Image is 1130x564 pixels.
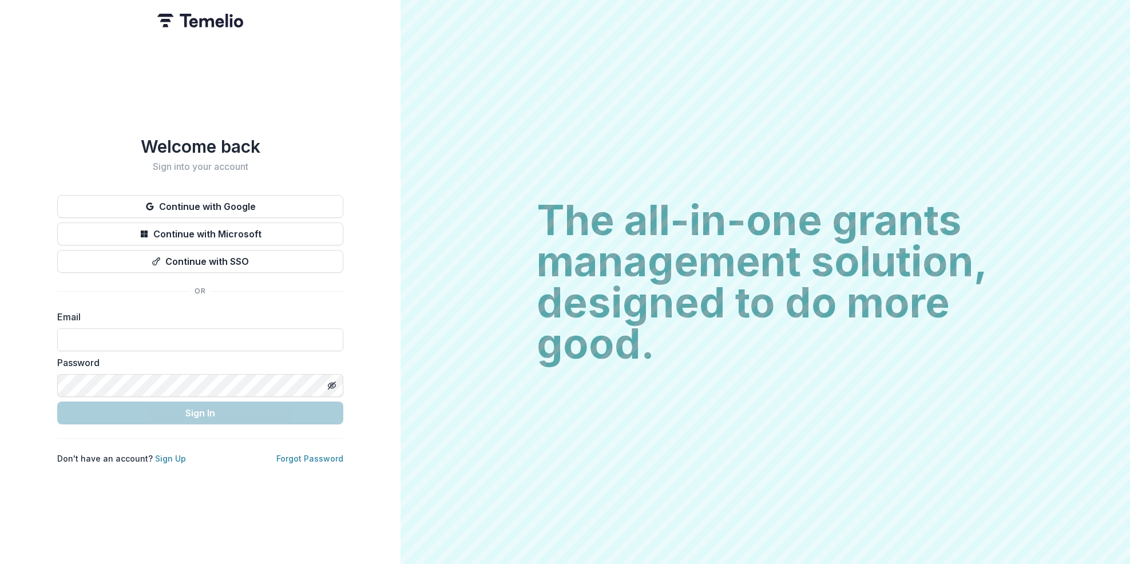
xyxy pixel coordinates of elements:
[57,356,336,370] label: Password
[57,310,336,324] label: Email
[157,14,243,27] img: Temelio
[57,452,186,464] p: Don't have an account?
[57,136,343,157] h1: Welcome back
[276,454,343,463] a: Forgot Password
[57,250,343,273] button: Continue with SSO
[57,161,343,172] h2: Sign into your account
[155,454,186,463] a: Sign Up
[57,223,343,245] button: Continue with Microsoft
[57,402,343,424] button: Sign In
[323,376,341,395] button: Toggle password visibility
[57,195,343,218] button: Continue with Google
